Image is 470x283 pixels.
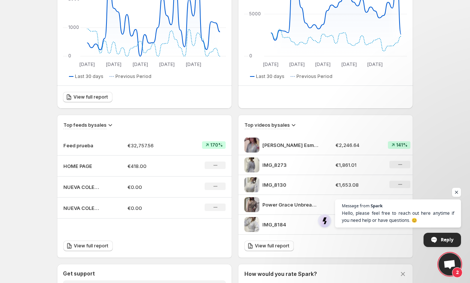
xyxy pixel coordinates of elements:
[262,141,319,149] p: [PERSON_NAME] Esme - Lumara Collection caftan caftanstyle caftanmarocain caftandumaroc kaftan mor...
[63,162,101,170] p: HOME PAGE
[244,197,259,212] img: Power Grace Unbreakable Every detail an armor of light Lumara where elegance becomes art
[63,121,106,129] h3: Top feeds by sales
[244,270,317,278] h3: How would you rate Spark?
[106,61,121,67] text: [DATE]
[63,92,112,102] a: View full report
[342,204,370,208] span: Message from
[63,241,113,251] a: View full report
[127,162,180,170] p: €418.00
[127,204,180,212] p: €0.00
[439,253,461,276] div: Open chat
[296,73,332,79] span: Previous Period
[335,161,379,169] p: €1,861.01
[289,61,305,67] text: [DATE]
[256,73,284,79] span: Last 30 days
[244,157,259,172] img: IMG_8273
[249,53,252,58] text: 0
[244,138,259,153] img: Pearl Green Esme - Lumara Collection caftan caftanstyle caftanmarocain caftandumaroc kaftan morocco
[452,267,463,278] span: 2
[244,241,294,251] a: View full report
[74,243,108,249] span: View full report
[367,61,383,67] text: [DATE]
[262,221,319,228] p: IMG_8184
[342,210,454,224] span: Hello, please feel free to reach out here anytime if you need help or have questions. 😊
[133,61,148,67] text: [DATE]
[335,181,379,189] p: €1,653.08
[441,233,454,246] span: Reply
[249,11,261,16] text: 5000
[255,243,289,249] span: View full report
[315,61,331,67] text: [DATE]
[127,142,180,149] p: €32,757.56
[68,53,71,58] text: 0
[75,73,103,79] span: Last 30 days
[244,217,259,232] img: IMG_8184
[63,142,101,149] p: Feed prueba
[396,142,407,148] span: 141%
[244,177,259,192] img: IMG_8130
[159,61,175,67] text: [DATE]
[63,270,95,277] h3: Get support
[262,201,319,208] p: Power Grace Unbreakable Every detail an armor of light Lumara where elegance becomes art
[63,183,101,191] p: NUEVA COLECCION
[371,204,383,208] span: Spark
[335,141,379,149] p: €2,246.64
[115,73,151,79] span: Previous Period
[262,181,319,189] p: IMG_8130
[210,142,223,148] span: 170%
[341,61,357,67] text: [DATE]
[263,61,278,67] text: [DATE]
[68,24,79,30] text: 1000
[127,183,180,191] p: €0.00
[186,61,201,67] text: [DATE]
[244,121,290,129] h3: Top videos by sales
[73,94,108,100] span: View full report
[262,161,319,169] p: IMG_8273
[79,61,95,67] text: [DATE]
[63,204,101,212] p: NUEVA COLECCION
